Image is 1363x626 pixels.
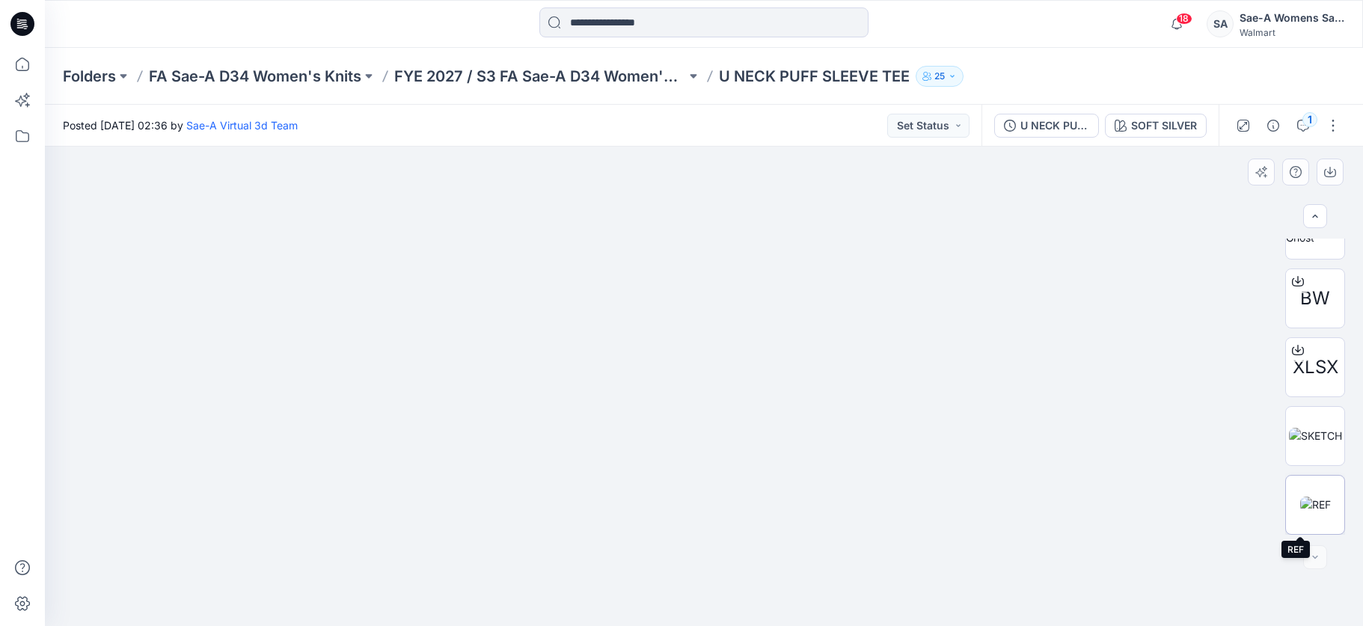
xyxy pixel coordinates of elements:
[1240,27,1344,38] div: Walmart
[1289,428,1342,444] img: SKETCH
[719,66,910,87] p: U NECK PUFF SLEEVE TEE
[1105,114,1207,138] button: SOFT SILVER
[1293,354,1338,381] span: XLSX
[1207,10,1234,37] div: SA
[1261,114,1285,138] button: Details
[394,66,686,87] a: FYE 2027 / S3 FA Sae-A D34 Women's Knits
[934,68,945,85] p: 25
[63,66,116,87] a: Folders
[1302,112,1317,127] div: 1
[1131,117,1197,134] div: SOFT SILVER
[1176,13,1192,25] span: 18
[1240,9,1344,27] div: Sae-A Womens Sales Team
[916,66,964,87] button: 25
[1020,117,1089,134] div: U NECK PUFF SLEEVE TEE_SOFT SILVER
[1300,497,1331,512] img: REF
[1300,285,1330,312] span: BW
[149,66,361,87] a: FA Sae-A D34 Women's Knits
[63,117,298,133] span: Posted [DATE] 02:36 by
[994,114,1099,138] button: U NECK PUFF SLEEVE TEE_SOFT SILVER
[186,119,298,132] a: Sae-A Virtual 3d Team
[1291,114,1315,138] button: 1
